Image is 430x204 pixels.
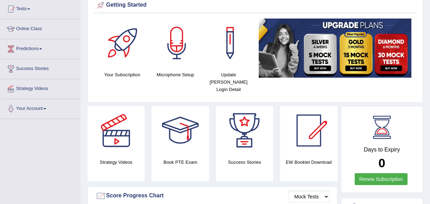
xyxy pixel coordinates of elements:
[355,173,408,185] a: Renew Subscription
[206,71,252,93] h4: Update [PERSON_NAME] Login Detail
[216,159,273,166] h4: Success Stories
[0,99,80,117] a: Your Account
[88,159,145,166] h4: Strategy Videos
[349,147,415,153] h4: Days to Expiry
[152,71,199,78] h4: Microphone Setup
[0,79,80,97] a: Strategy Videos
[280,159,337,166] h4: EW Booklet Download
[152,159,209,166] h4: Book PTE Exam
[0,39,80,57] a: Predictions
[96,191,330,201] div: Score Progress Chart
[0,19,80,37] a: Online Class
[0,59,80,77] a: Success Stories
[379,156,385,170] b: 0
[99,71,145,78] h4: Your Subscription
[259,19,411,78] img: small5.jpg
